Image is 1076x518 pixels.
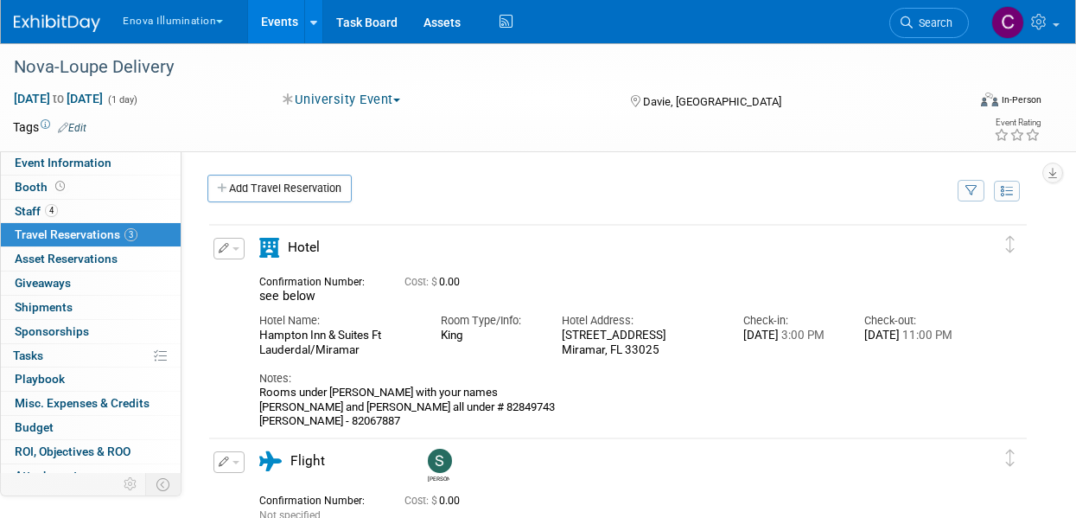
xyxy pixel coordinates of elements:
[994,118,1041,127] div: Event Rating
[15,180,68,194] span: Booth
[864,329,959,343] div: [DATE]
[106,94,137,106] span: (1 day)
[259,329,415,358] div: Hampton Inn & Suites Ft Lauderdal/Miramar
[124,228,137,241] span: 3
[1,464,181,488] a: Attachments
[441,313,536,329] div: Room Type/Info:
[207,175,352,202] a: Add Travel Reservation
[404,276,467,288] span: 0.00
[15,204,58,218] span: Staff
[428,473,449,483] div: Scott Green
[1,440,181,464] a: ROI, Objectives & ROO
[1001,93,1041,106] div: In-Person
[259,451,282,471] i: Flight
[1,392,181,415] a: Misc. Expenses & Credits
[15,156,111,169] span: Event Information
[1,247,181,271] a: Asset Reservations
[15,276,71,290] span: Giveaways
[1,200,181,223] a: Staff4
[259,313,415,329] div: Hotel Name:
[404,276,439,288] span: Cost: $
[1,272,181,295] a: Giveaways
[15,252,118,265] span: Asset Reservations
[643,95,781,108] span: Davie, [GEOGRAPHIC_DATA]
[259,371,959,387] div: Notes:
[913,16,952,29] span: Search
[15,420,54,434] span: Budget
[116,473,146,496] td: Personalize Event Tab Strip
[146,473,181,496] td: Toggle Event Tabs
[1,368,181,391] a: Playbook
[779,329,825,342] span: 3:00 PM
[562,313,717,329] div: Hotel Address:
[1,344,181,368] a: Tasks
[15,469,84,483] span: Attachments
[15,444,131,458] span: ROI, Objectives & ROO
[288,240,320,255] span: Hotel
[15,300,73,314] span: Shipments
[259,271,379,289] div: Confirmation Number:
[15,396,150,410] span: Misc. Expenses & Credits
[404,495,467,507] span: 0.00
[743,329,838,343] div: [DATE]
[259,386,959,428] div: Rooms under [PERSON_NAME] with your names [PERSON_NAME] and [PERSON_NAME] all under # 82849743 [P...
[428,449,452,473] img: Scott Green
[404,495,439,507] span: Cost: $
[50,92,67,106] span: to
[892,90,1041,116] div: Event Format
[15,324,89,338] span: Sponsorships
[259,489,379,508] div: Confirmation Number:
[15,227,137,241] span: Travel Reservations
[965,186,977,197] i: Filter by Traveler
[52,180,68,193] span: Booth not reserved yet
[1,223,181,246] a: Travel Reservations3
[1,320,181,343] a: Sponsorships
[8,52,953,83] div: Nova-Loupe Delivery
[1,151,181,175] a: Event Information
[562,329,717,358] div: [STREET_ADDRESS] Miramar, FL 33025
[423,449,454,483] div: Scott Green
[864,313,959,329] div: Check-out:
[58,122,86,134] a: Edit
[1006,450,1015,467] i: Click and drag to move item
[13,118,86,136] td: Tags
[259,238,279,258] i: Hotel
[290,453,325,469] span: Flight
[981,93,998,106] img: Format-Inperson.png
[1006,236,1015,253] i: Click and drag to move item
[1,176,181,199] a: Booth
[14,15,100,32] img: ExhibitDay
[743,313,838,329] div: Check-in:
[991,6,1024,39] img: Coley McClendon
[259,289,315,303] span: see below
[1,296,181,319] a: Shipments
[277,91,407,109] button: University Event
[15,372,65,386] span: Playbook
[889,8,969,38] a: Search
[900,329,952,342] span: 11:00 PM
[441,329,536,342] div: King
[13,91,104,106] span: [DATE] [DATE]
[13,349,43,362] span: Tasks
[1,416,181,439] a: Budget
[45,204,58,217] span: 4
